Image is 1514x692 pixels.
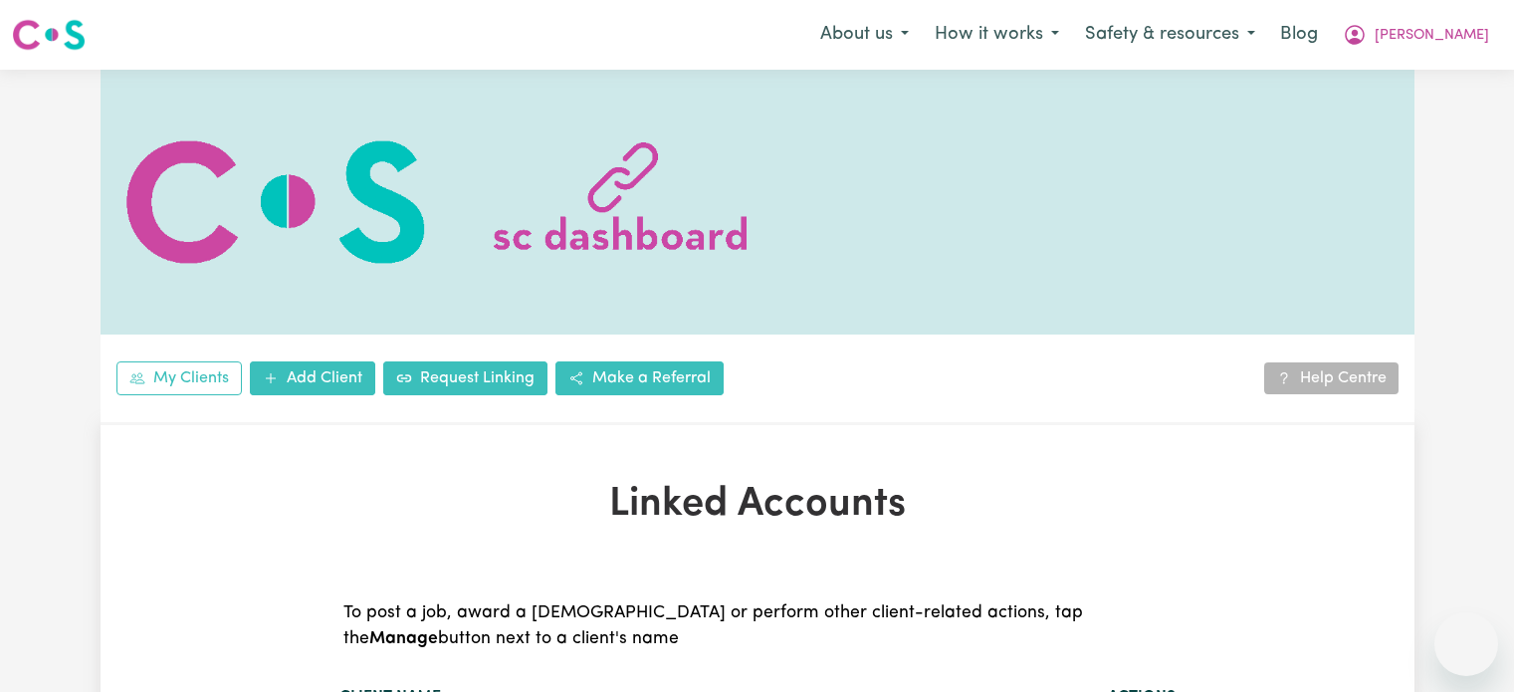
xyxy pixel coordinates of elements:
b: Manage [369,630,438,647]
button: My Account [1330,14,1502,56]
caption: To post a job, award a [DEMOGRAPHIC_DATA] or perform other client-related actions, tap the button... [331,577,1184,677]
a: Make a Referral [555,361,724,395]
iframe: Button to launch messaging window [1434,612,1498,676]
a: My Clients [116,361,242,395]
span: [PERSON_NAME] [1375,25,1489,47]
button: About us [807,14,922,56]
a: Add Client [250,361,375,395]
img: Careseekers logo [12,17,86,53]
button: How it works [922,14,1072,56]
a: Help Centre [1264,362,1399,394]
button: Safety & resources [1072,14,1268,56]
h1: Linked Accounts [331,481,1184,529]
a: Careseekers logo [12,12,86,58]
a: Request Linking [383,361,547,395]
a: Blog [1268,13,1330,57]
